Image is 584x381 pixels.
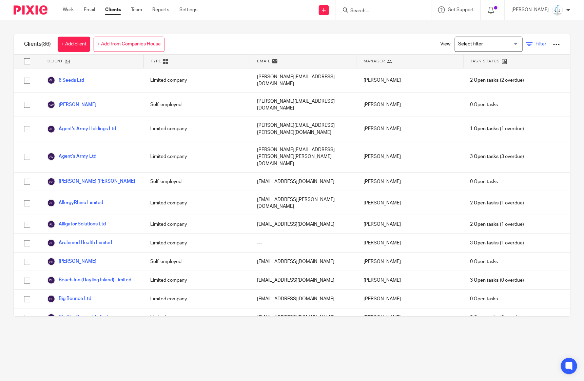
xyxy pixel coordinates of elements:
[47,199,103,207] a: AllergyRhino Limited
[357,68,463,93] div: [PERSON_NAME]
[250,191,357,215] div: [EMAIL_ADDRESS][PERSON_NAME][DOMAIN_NAME]
[47,76,84,84] a: 6 Seeds Ltd
[94,37,164,52] a: + Add from Companies House
[63,6,74,13] a: Work
[151,58,161,64] span: Type
[131,6,142,13] a: Team
[143,173,250,191] div: Self-employed
[470,258,498,265] span: 0 Open tasks
[47,125,55,133] img: svg%3E
[250,234,357,252] div: ---
[357,93,463,117] div: [PERSON_NAME]
[143,290,250,308] div: Limited company
[430,34,560,54] div: View:
[47,258,96,266] a: [PERSON_NAME]
[470,314,499,321] span: 3 Open tasks
[14,5,47,15] img: Pixie
[357,271,463,289] div: [PERSON_NAME]
[250,68,357,93] div: [PERSON_NAME][EMAIL_ADDRESS][DOMAIN_NAME]
[250,271,357,289] div: [EMAIL_ADDRESS][DOMAIN_NAME]
[47,239,112,247] a: Archimed Health Limited
[47,220,55,228] img: svg%3E
[357,308,463,327] div: [PERSON_NAME]
[143,253,250,271] div: Self-employed
[47,295,91,303] a: Big Bounce Ltd
[357,215,463,234] div: [PERSON_NAME]
[470,277,499,284] span: 3 Open tasks
[250,117,357,141] div: [PERSON_NAME][EMAIL_ADDRESS][PERSON_NAME][DOMAIN_NAME]
[470,200,524,206] span: (1 overdue)
[143,191,250,215] div: Limited company
[47,276,131,284] a: Beach Inn (Hayling Island) Limited
[470,153,499,160] span: 3 Open tasks
[470,221,524,228] span: (1 overdue)
[47,239,55,247] img: svg%3E
[105,6,121,13] a: Clients
[250,308,357,327] div: [EMAIL_ADDRESS][DOMAIN_NAME]
[448,7,474,12] span: Get Support
[41,41,51,47] span: (86)
[470,221,499,228] span: 2 Open tasks
[47,178,55,186] img: svg%3E
[47,199,55,207] img: svg%3E
[143,141,250,172] div: Limited company
[470,125,524,132] span: (1 overdue)
[250,215,357,234] div: [EMAIL_ADDRESS][DOMAIN_NAME]
[470,178,498,185] span: 0 Open tasks
[24,41,51,48] h1: Clients
[357,234,463,252] div: [PERSON_NAME]
[58,37,90,52] a: + Add client
[250,253,357,271] div: [EMAIL_ADDRESS][DOMAIN_NAME]
[470,200,499,206] span: 2 Open tasks
[455,37,523,52] div: Search for option
[470,125,499,132] span: 1 Open tasks
[47,153,55,161] img: svg%3E
[47,76,55,84] img: svg%3E
[47,276,55,284] img: svg%3E
[47,125,116,133] a: Agent's Army Holdings Ltd
[143,68,250,93] div: Limited company
[47,314,108,322] a: Big Sky Games Limited
[250,173,357,191] div: [EMAIL_ADDRESS][DOMAIN_NAME]
[84,6,95,13] a: Email
[47,295,55,303] img: svg%3E
[470,153,524,160] span: (3 overdue)
[470,58,500,64] span: Task Status
[511,6,549,13] p: [PERSON_NAME]
[470,77,499,84] span: 2 Open tasks
[357,253,463,271] div: [PERSON_NAME]
[47,101,55,109] img: svg%3E
[47,314,55,322] img: svg%3E
[250,93,357,117] div: [PERSON_NAME][EMAIL_ADDRESS][DOMAIN_NAME]
[143,93,250,117] div: Self-employed
[21,55,34,68] input: Select all
[470,101,498,108] span: 0 Open tasks
[470,314,524,321] span: (2 overdue)
[250,141,357,172] div: [PERSON_NAME][EMAIL_ADDRESS][PERSON_NAME][PERSON_NAME][DOMAIN_NAME]
[152,6,169,13] a: Reports
[257,58,271,64] span: Email
[536,42,546,46] span: Filter
[552,5,563,16] img: Logo_PNG.png
[47,258,55,266] img: svg%3E
[350,8,411,14] input: Search
[470,77,524,84] span: (2 overdue)
[47,153,96,161] a: Agent's Army Ltd
[47,58,63,64] span: Client
[357,290,463,308] div: [PERSON_NAME]
[250,290,357,308] div: [EMAIL_ADDRESS][DOMAIN_NAME]
[357,141,463,172] div: [PERSON_NAME]
[357,173,463,191] div: [PERSON_NAME]
[456,38,519,50] input: Search for option
[470,240,499,246] span: 3 Open tasks
[143,271,250,289] div: Limited company
[179,6,197,13] a: Settings
[47,178,135,186] a: [PERSON_NAME] [PERSON_NAME]
[470,240,524,246] span: (1 overdue)
[357,191,463,215] div: [PERSON_NAME]
[143,234,250,252] div: Limited company
[143,308,250,327] div: Limited company
[470,296,498,302] span: 0 Open tasks
[470,277,524,284] span: (0 overdue)
[47,220,106,228] a: Alligator Solutions Ltd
